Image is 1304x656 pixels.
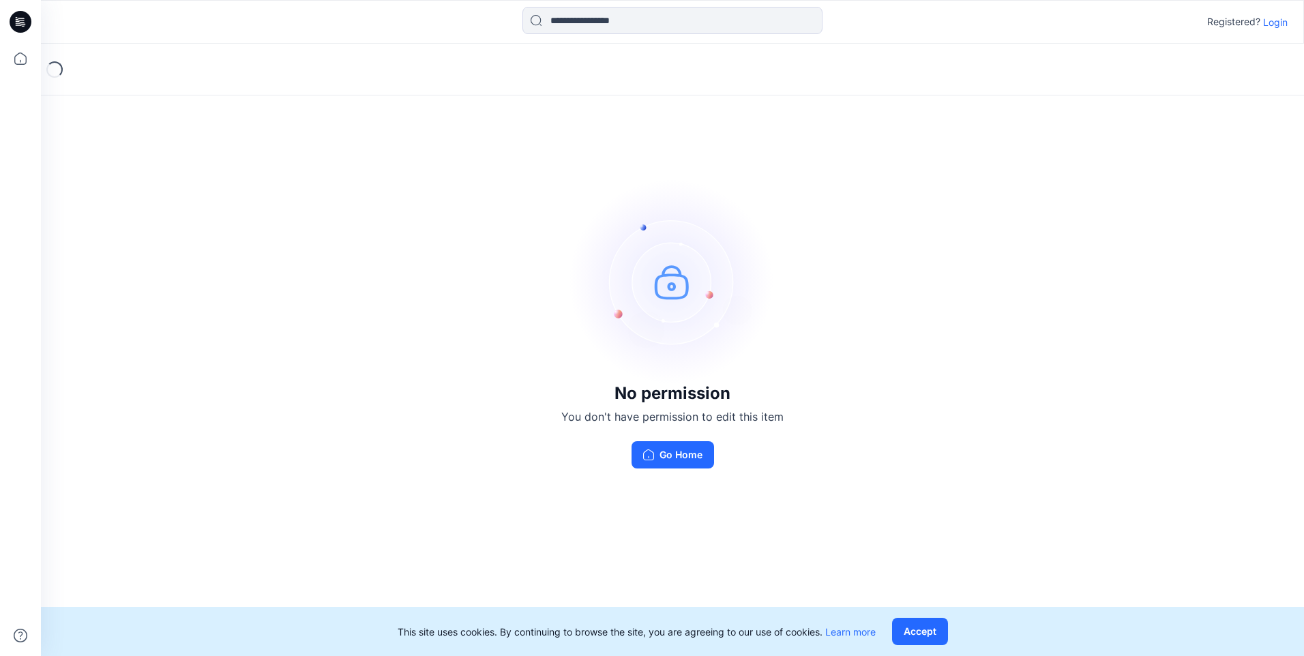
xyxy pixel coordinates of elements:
p: Registered? [1207,14,1260,30]
button: Go Home [632,441,714,468]
h3: No permission [561,384,784,403]
button: Accept [892,618,948,645]
p: This site uses cookies. By continuing to browse the site, you are agreeing to our use of cookies. [398,625,876,639]
p: Login [1263,15,1288,29]
img: no-perm.svg [570,179,775,384]
p: You don't have permission to edit this item [561,408,784,425]
a: Learn more [825,626,876,638]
